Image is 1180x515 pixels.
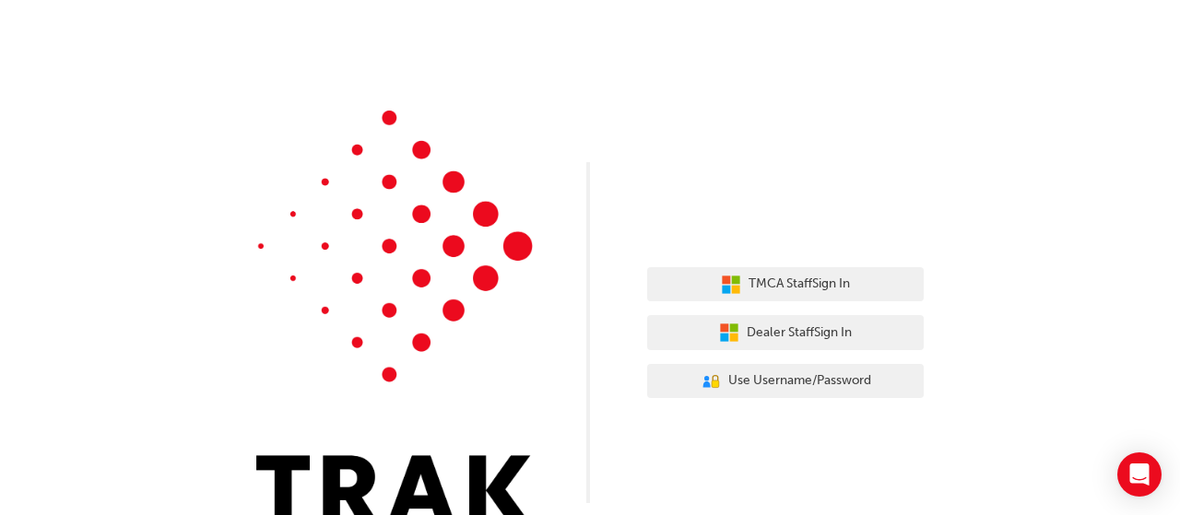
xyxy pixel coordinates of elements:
[647,267,924,302] button: TMCA StaffSign In
[647,315,924,350] button: Dealer StaffSign In
[749,274,850,295] span: TMCA Staff Sign In
[1117,452,1162,497] div: Open Intercom Messenger
[747,322,852,344] span: Dealer Staff Sign In
[647,364,924,399] button: Use Username/Password
[728,370,871,392] span: Use Username/Password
